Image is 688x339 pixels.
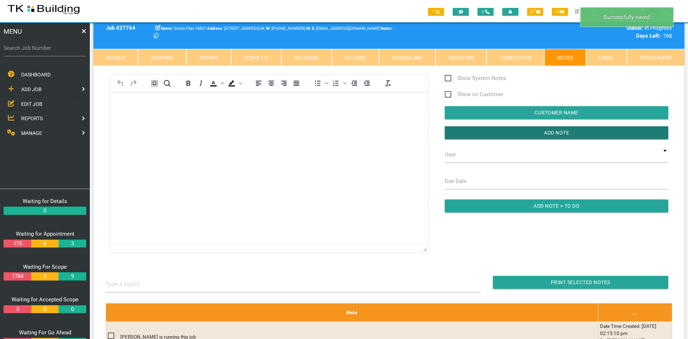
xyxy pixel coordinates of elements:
button: Align left [253,78,265,88]
input: Customer Name [445,106,668,119]
span: Show System Notes [445,74,506,83]
a: Email [586,49,627,66]
div: Press the Up and Down arrow keys to resize the editor. [423,245,427,251]
button: Italic [195,78,207,88]
a: Waiting For Go Ahead [19,329,71,336]
b: Status: [626,25,643,31]
a: Waiting for Details [23,198,67,204]
a: Attachment [627,49,684,66]
a: Waiting for Accepted Scope [11,296,78,303]
b: Name: [161,26,173,31]
div: Text color Black [207,78,225,88]
a: 6 [31,240,59,248]
a: 3 [31,272,59,281]
span: MENU [4,27,22,36]
span: EDIT JOB [21,101,42,107]
b: E: [312,26,315,31]
button: Decrease indent [348,78,360,88]
a: GA Conf [332,49,379,66]
button: Select all [148,78,161,88]
span: 87 [527,8,543,16]
a: Click here copy customer information. [154,33,158,39]
span: 1 [428,8,444,16]
a: Notes [544,49,586,66]
b: Notes: [380,26,392,31]
a: 3 [4,305,31,314]
b: Days Left: [636,33,660,39]
a: Scheduling [379,49,435,66]
a: Booking [138,49,186,66]
a: 9 [59,272,86,281]
span: 4 [552,8,568,16]
a: Scope 1-0 [231,49,281,66]
input: Add Note [445,126,668,139]
b: W: [266,26,271,31]
button: Increase indent [361,78,373,88]
a: 1784 [4,272,31,281]
button: Redo [127,78,139,88]
a: Waiting For Scope [23,264,67,270]
button: Find and replace [161,78,173,88]
input: Add Note + To Do [445,199,668,212]
img: s3file [7,4,80,15]
b: H: [261,26,265,31]
button: Clear formatting [382,78,394,88]
button: Justify [290,78,303,88]
span: ADD JOB [21,86,42,92]
span: DASHBOARD [21,72,51,77]
a: 175 [4,240,31,248]
div: Successfully saved. [580,7,674,27]
b: M: [306,26,311,31]
button: Align center [265,78,277,88]
span: MANAGE [21,130,42,136]
a: Completion [486,49,544,66]
a: 0 [31,305,59,314]
a: Waiting for Appointment [16,231,74,237]
button: Align right [278,78,290,88]
div: In Progress -168 [536,24,672,40]
a: 0 [4,207,86,215]
a: Report [186,49,231,66]
span: [EMAIL_ADDRESS][DOMAIN_NAME] [312,26,379,31]
a: Go Ahead [281,49,332,66]
button: Undo [115,78,127,88]
label: Search Job Number [4,44,86,52]
div: Background color Black [226,78,244,88]
b: Address: [207,26,223,31]
span: Show on Customer [445,90,503,99]
th: Note [106,303,598,321]
button: Bold [182,78,194,88]
span: [STREET_ADDRESS] [207,26,260,31]
a: 0 [59,305,86,314]
span: [PHONE_NUMBER] [266,26,305,31]
a: Details [93,49,138,66]
a: Variation [435,49,486,66]
label: Due Date [445,177,467,185]
span: REPORTS [21,116,43,121]
div: Numbered list [330,78,348,88]
b: Job # 27764 [106,25,135,31]
input: Print Selected Notes [493,276,668,289]
div: Bullet list [311,78,329,88]
span: 0 [477,8,494,16]
th: ... [598,303,672,321]
input: Type a tag(s)... [106,276,160,292]
iframe: Rich Text Area [110,91,428,244]
span: Strata Plan 76837 [161,26,206,31]
a: 3 [59,240,86,248]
